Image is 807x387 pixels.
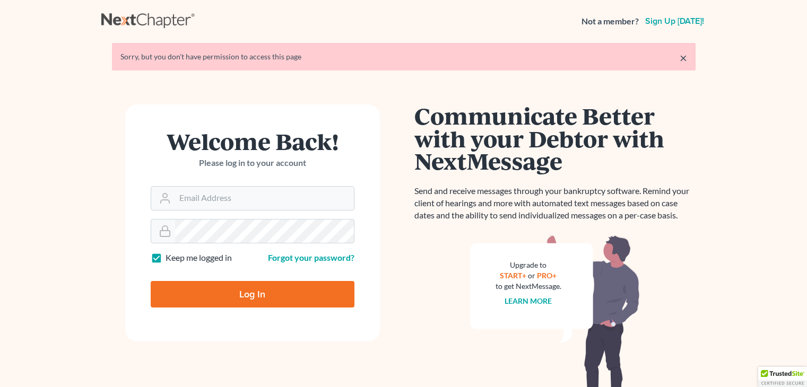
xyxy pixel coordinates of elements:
input: Log In [151,281,354,307]
h1: Communicate Better with your Debtor with NextMessage [414,104,696,172]
a: Learn more [505,296,552,305]
a: Sign up [DATE]! [643,17,706,25]
a: START+ [500,271,526,280]
p: Send and receive messages through your bankruptcy software. Remind your client of hearings and mo... [414,185,696,222]
a: × [680,51,687,64]
span: or [528,271,535,280]
p: Please log in to your account [151,157,354,169]
div: Sorry, but you don't have permission to access this page [120,51,687,62]
a: Forgot your password? [268,252,354,262]
input: Email Address [175,187,354,210]
a: PRO+ [537,271,557,280]
h1: Welcome Back! [151,130,354,153]
div: TrustedSite Certified [758,367,807,387]
strong: Not a member? [582,15,639,28]
label: Keep me logged in [166,252,232,264]
div: Upgrade to [496,260,561,270]
div: to get NextMessage. [496,281,561,292]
